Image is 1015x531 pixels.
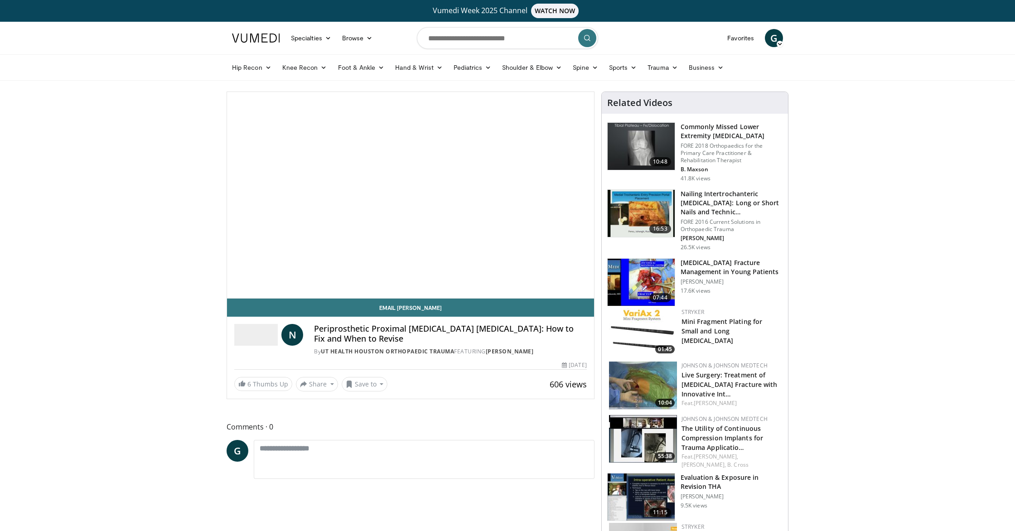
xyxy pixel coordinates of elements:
[765,29,783,47] a: G
[417,27,598,49] input: Search topics, interventions
[497,58,567,77] a: Shoulder & Elbow
[681,244,710,251] p: 26.5K views
[337,29,378,47] a: Browse
[233,4,782,18] a: Vumedi Week 2025 ChannelWATCH NOW
[604,58,643,77] a: Sports
[567,58,603,77] a: Spine
[681,415,768,423] a: Johnson & Johnson MedTech
[277,58,333,77] a: Knee Recon
[681,166,783,173] p: B. Maxson
[681,278,783,285] p: [PERSON_NAME]
[227,440,248,462] a: G
[234,324,278,346] img: UT Health Houston Orthopaedic Trauma
[607,473,783,521] a: 11:15 Evaluation & Exposure in Revision THA [PERSON_NAME] 9.5K views
[681,424,763,452] a: The Utility of Continuous Compression Implants for Trauma Applicatio…
[227,58,277,77] a: Hip Recon
[681,502,707,509] p: 9.5K views
[681,371,778,398] a: Live Surgery: Treatment of [MEDICAL_DATA] Fracture with Innovative Int…
[608,473,675,521] img: 280406_0000_1.png.150x105_q85_crop-smart_upscale.jpg
[681,308,704,316] a: Stryker
[321,348,454,355] a: UT Health Houston Orthopaedic Trauma
[486,348,534,355] a: [PERSON_NAME]
[681,218,783,233] p: FORE 2016 Current Solutions in Orthopaedic Trauma
[607,258,783,306] a: 07:44 [MEDICAL_DATA] Fracture Management in Young Patients [PERSON_NAME] 17.6K views
[232,34,280,43] img: VuMedi Logo
[649,293,671,302] span: 07:44
[655,399,675,407] span: 10:04
[649,508,671,517] span: 11:15
[608,190,675,237] img: 3d67d1bf-bbcf-4214-a5ee-979f525a16cd.150x105_q85_crop-smart_upscale.jpg
[681,317,763,345] a: Mini Fragment Plating for Small and Long [MEDICAL_DATA]
[681,461,726,468] a: [PERSON_NAME],
[314,348,587,356] div: By FEATURING
[681,287,710,294] p: 17.6K views
[681,493,783,500] p: [PERSON_NAME]
[227,92,594,299] video-js: Video Player
[227,421,594,433] span: Comments 0
[247,380,251,388] span: 6
[609,308,677,356] img: b37175e7-6a0c-4ed3-b9ce-2cebafe6c791.150x105_q85_crop-smart_upscale.jpg
[607,189,783,251] a: 16:53 Nailing Intertrochanteric [MEDICAL_DATA]: Long or Short Nails and Technic… FORE 2016 Curren...
[609,415,677,463] img: 05424410-063a-466e-aef3-b135df8d3cb3.150x105_q85_crop-smart_upscale.jpg
[727,461,749,468] a: B. Cross
[681,189,783,217] h3: Nailing Intertrochanteric [MEDICAL_DATA]: Long or Short Nails and Technic…
[649,157,671,166] span: 10:48
[694,399,737,407] a: [PERSON_NAME]
[608,259,675,306] img: 245457_0002_1.png.150x105_q85_crop-smart_upscale.jpg
[333,58,390,77] a: Foot & Ankle
[227,299,594,317] a: Email [PERSON_NAME]
[681,362,768,369] a: Johnson & Johnson MedTech
[681,175,710,182] p: 41.8K views
[390,58,448,77] a: Hand & Wrist
[314,324,587,343] h4: Periprosthetic Proximal [MEDICAL_DATA] [MEDICAL_DATA]: How to Fix and When to Revise
[681,122,783,140] h3: Commonly Missed Lower Extremity [MEDICAL_DATA]
[681,453,781,469] div: Feat.
[607,97,672,108] h4: Related Videos
[655,452,675,460] span: 55:38
[448,58,497,77] a: Pediatrics
[694,453,738,460] a: [PERSON_NAME],
[234,377,292,391] a: 6 Thumbs Up
[681,235,783,242] p: [PERSON_NAME]
[550,379,587,390] span: 606 views
[342,377,388,391] button: Save to
[681,473,783,491] h3: Evaluation & Exposure in Revision THA
[681,142,783,164] p: FORE 2018 Orthopaedics for the Primary Care Practitioner & Rehabilitation Therapist
[608,123,675,170] img: 4aa379b6-386c-4fb5-93ee-de5617843a87.150x105_q85_crop-smart_upscale.jpg
[562,361,586,369] div: [DATE]
[296,377,338,391] button: Share
[655,345,675,353] span: 01:45
[681,523,704,531] a: Stryker
[681,258,783,276] h3: [MEDICAL_DATA] Fracture Management in Young Patients
[531,4,579,18] span: WATCH NOW
[681,399,781,407] div: Feat.
[285,29,337,47] a: Specialties
[609,362,677,409] a: 10:04
[642,58,683,77] a: Trauma
[683,58,730,77] a: Business
[649,224,671,233] span: 16:53
[281,324,303,346] a: N
[607,122,783,182] a: 10:48 Commonly Missed Lower Extremity [MEDICAL_DATA] FORE 2018 Orthopaedics for the Primary Care ...
[609,415,677,463] a: 55:38
[722,29,759,47] a: Favorites
[609,362,677,409] img: 14766df3-efa5-4166-8dc0-95244dab913c.150x105_q85_crop-smart_upscale.jpg
[609,308,677,356] a: 01:45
